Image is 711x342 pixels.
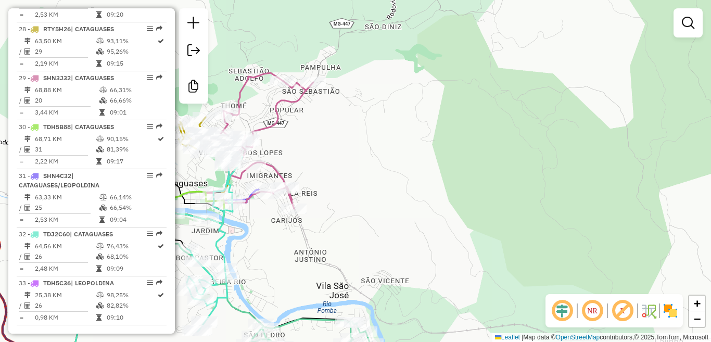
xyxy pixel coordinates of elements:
td: 2,53 KM [34,214,99,225]
td: = [19,156,24,167]
td: 90,15% [106,134,157,144]
td: 31 [34,144,96,155]
td: 0,98 KM [34,312,96,323]
td: = [19,263,24,274]
td: 09:09 [106,263,157,274]
span: 28 - [19,25,114,33]
i: Total de Atividades [24,48,31,55]
td: 2,48 KM [34,263,96,274]
em: Rota exportada [156,26,162,32]
td: 68,10% [106,251,157,262]
td: 95,26% [106,46,157,57]
em: Opções [147,231,153,237]
td: = [19,214,24,225]
em: Opções [147,172,153,179]
td: 2,53 KM [34,9,96,20]
td: 25 [34,202,99,213]
td: 09:20 [106,9,157,20]
i: Tempo total em rota [96,265,101,272]
em: Opções [147,74,153,81]
td: 68,71 KM [34,134,96,144]
i: Total de Atividades [24,146,31,153]
span: 33 - [19,279,114,287]
span: | CATAGUASES [70,230,113,238]
em: Opções [147,26,153,32]
td: 63,50 KM [34,36,96,46]
em: Rota exportada [156,74,162,81]
i: Tempo total em rota [96,158,101,164]
td: 25,38 KM [34,290,96,300]
td: 29 [34,46,96,57]
td: 09:10 [106,312,157,323]
td: 81,39% [106,144,157,155]
td: 66,54% [109,202,162,213]
td: / [19,46,24,57]
i: Tempo total em rota [96,11,101,18]
i: Total de Atividades [24,254,31,260]
i: Tempo total em rota [99,217,105,223]
td: = [19,107,24,118]
td: 64,56 KM [34,241,96,251]
em: Rota exportada [156,172,162,179]
i: % de utilização da cubagem [96,254,104,260]
i: Rota otimizada [158,136,164,142]
td: / [19,202,24,213]
a: Zoom in [689,296,705,311]
td: = [19,9,24,20]
i: Distância Total [24,38,31,44]
i: % de utilização do peso [96,38,104,44]
td: = [19,312,24,323]
img: Fluxo de ruas [640,302,657,319]
i: % de utilização da cubagem [99,205,107,211]
i: Distância Total [24,87,31,93]
em: Rota exportada [156,231,162,237]
i: Total de Atividades [24,97,31,104]
td: 66,66% [109,95,162,106]
span: | CATAGUASES [71,123,114,131]
span: 32 - [19,230,113,238]
td: 09:01 [109,107,162,118]
i: Distância Total [24,136,31,142]
i: Distância Total [24,292,31,298]
img: Exibir/Ocultar setores [662,302,679,319]
td: 93,11% [106,36,157,46]
i: % de utilização do peso [99,194,107,200]
span: | CATAGUASES [71,25,114,33]
i: % de utilização da cubagem [96,146,104,153]
span: − [694,312,701,325]
td: 68,88 KM [34,85,99,95]
i: Total de Atividades [24,205,31,211]
span: 29 - [19,74,114,82]
i: Rota otimizada [158,292,164,298]
td: 26 [34,300,96,311]
i: Rota otimizada [158,243,164,249]
span: Exibir rótulo [610,298,635,323]
em: Rota exportada [156,280,162,286]
span: + [694,297,701,310]
a: OpenStreetMap [556,334,600,341]
i: % de utilização da cubagem [96,48,104,55]
a: Nova sessão e pesquisa [183,12,204,36]
a: Exportar sessão [183,40,204,64]
i: % de utilização da cubagem [96,302,104,309]
i: % de utilização do peso [96,292,104,298]
td: / [19,251,24,262]
td: 76,43% [106,241,157,251]
i: % de utilização do peso [96,243,104,249]
td: / [19,300,24,311]
td: 66,31% [109,85,162,95]
span: RTY5H26 [43,25,71,33]
td: 20 [34,95,99,106]
i: Total de Atividades [24,302,31,309]
td: 09:17 [106,156,157,167]
td: 66,14% [109,192,162,202]
i: Tempo total em rota [96,60,101,67]
span: TDH5B88 [43,123,71,131]
span: | LEOPOLDINA [71,279,114,287]
a: Exibir filtros [678,12,699,33]
i: % de utilização do peso [99,87,107,93]
span: 30 - [19,123,114,131]
a: Criar modelo [183,76,204,99]
td: 63,33 KM [34,192,99,202]
i: Tempo total em rota [96,314,101,321]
